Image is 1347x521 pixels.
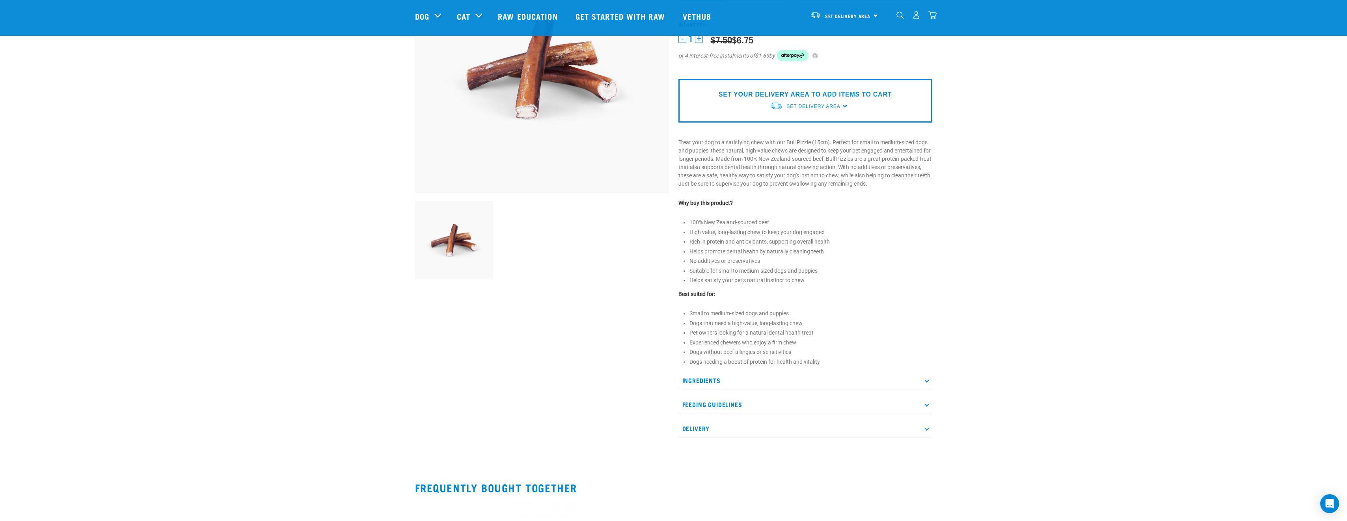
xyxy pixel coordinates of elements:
strike: $7.50 [711,37,732,42]
span: Set Delivery Area [786,104,840,109]
p: Delivery [678,420,932,437]
p: SET YOUR DELIVERY AREA TO ADD ITEMS TO CART [719,90,892,99]
li: High value, long-lasting chew to keep your dog engaged [689,228,932,236]
p: Treat your dog to a satisfying chew with our Bull Pizzle (15cm). Perfect for small to medium-size... [678,138,932,188]
li: Dogs without beef allergies or sensitivities [689,348,932,356]
li: Pet owners looking for a natural dental health treat [689,329,932,337]
div: $6.75 [711,35,753,45]
img: user.png [912,11,920,19]
li: No additives or preservatives [689,257,932,265]
span: 1 [688,35,693,43]
a: Raw Education [490,0,567,32]
img: home-icon@2x.png [928,11,937,19]
a: Vethub [675,0,721,32]
li: Small to medium-sized dogs and puppies [689,309,932,318]
div: Open Intercom Messenger [1320,494,1339,513]
img: home-icon-1@2x.png [896,11,904,19]
h2: Frequently bought together [415,482,932,494]
p: Ingredients [678,372,932,389]
li: Dogs needing a boost of protein for health and vitality [689,358,932,366]
a: Cat [457,10,470,22]
button: - [678,35,686,43]
span: $1.69 [755,52,769,60]
li: Helps promote dental health by naturally cleaning teeth [689,247,932,256]
li: Helps satisfy your pet’s natural instinct to chew [689,276,932,285]
img: van-moving.png [770,102,782,110]
a: Dog [415,10,429,22]
img: van-moving.png [810,11,821,19]
span: Set Delivery Area [825,15,871,17]
img: Bull Pizzle [415,201,494,279]
div: or 4 interest-free instalments of by [678,50,932,61]
li: Dogs that need a high-value, long-lasting chew [689,319,932,327]
li: Experienced chewers who enjoy a firm chew [689,339,932,347]
li: 100% New Zealand-sourced beef [689,218,932,227]
p: Feeding Guidelines [678,396,932,413]
img: Afterpay [777,50,809,61]
button: + [695,35,703,43]
strong: Why buy this product? [678,200,733,206]
a: Get started with Raw [568,0,675,32]
li: Suitable for small to medium-sized dogs and puppies [689,267,932,275]
li: Rich in protein and antioxidants, supporting overall health [689,238,932,246]
strong: Best suited for: [678,291,715,297]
